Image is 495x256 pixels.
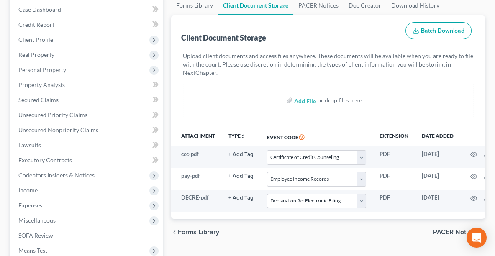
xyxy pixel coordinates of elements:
td: [DATE] [415,190,460,212]
span: Codebtors Insiders & Notices [18,172,95,179]
div: Open Intercom Messenger [467,228,487,248]
span: Credit Report [18,21,54,28]
a: Property Analysis [12,77,163,92]
span: Unsecured Priority Claims [18,111,87,118]
button: PACER Notices chevron_right [433,229,485,236]
span: Miscellaneous [18,217,56,224]
td: [DATE] [415,168,460,190]
span: Executory Contracts [18,156,72,164]
span: Forms Library [178,229,219,236]
button: chevron_left Forms Library [171,229,219,236]
a: Executory Contracts [12,153,163,168]
span: Real Property [18,51,54,58]
a: + Add Tag [228,172,254,180]
a: + Add Tag [228,194,254,202]
th: Date added [415,127,460,146]
span: Property Analysis [18,81,65,88]
th: Attachment [171,127,222,146]
td: [DATE] [415,146,460,168]
a: Case Dashboard [12,2,163,17]
a: Unsecured Priority Claims [12,108,163,123]
button: Batch Download [405,22,472,40]
td: PDF [373,168,415,190]
p: Upload client documents and access files anywhere. These documents will be available when you are... [183,52,473,77]
a: Lawsuits [12,138,163,153]
td: pay-pdf [171,168,222,190]
button: TYPEunfold_more [228,133,246,139]
div: Client Document Storage [181,33,266,43]
span: Case Dashboard [18,6,61,13]
button: + Add Tag [228,195,254,201]
span: SOFA Review [18,232,53,239]
i: unfold_more [241,134,246,139]
span: Expenses [18,202,42,209]
span: Income [18,187,38,194]
td: DECRE-pdf [171,190,222,212]
span: Means Test [18,247,47,254]
button: + Add Tag [228,174,254,179]
a: SOFA Review [12,228,163,243]
td: PDF [373,146,415,168]
th: Event Code [260,127,373,146]
i: chevron_left [171,229,178,236]
span: PACER Notices [433,229,478,236]
a: Credit Report [12,17,163,32]
th: Extension [373,127,415,146]
span: Batch Download [421,27,464,34]
span: Personal Property [18,66,66,73]
span: Client Profile [18,36,53,43]
span: Unsecured Nonpriority Claims [18,126,98,133]
a: + Add Tag [228,150,254,158]
div: or drop files here [318,96,362,105]
td: PDF [373,190,415,212]
a: Secured Claims [12,92,163,108]
button: + Add Tag [228,152,254,157]
span: Secured Claims [18,96,59,103]
a: Unsecured Nonpriority Claims [12,123,163,138]
span: Lawsuits [18,141,41,148]
td: ccc-pdf [171,146,222,168]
